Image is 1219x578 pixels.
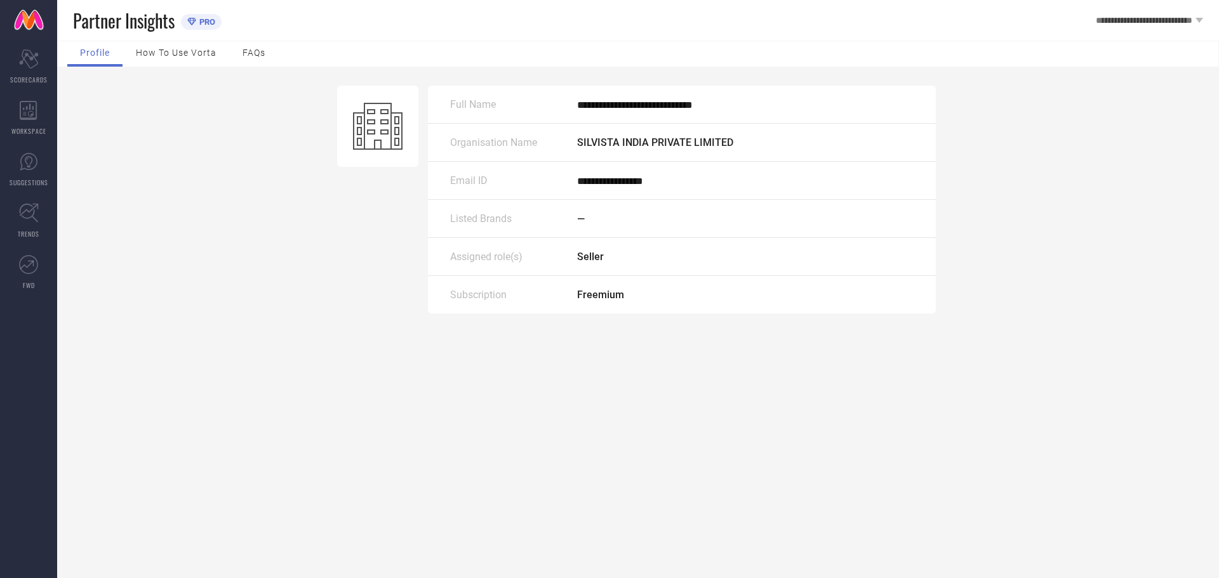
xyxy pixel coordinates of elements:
[18,229,39,239] span: TRENDS
[450,98,496,110] span: Full Name
[577,213,585,225] span: —
[577,289,624,301] span: Freemium
[577,251,604,263] span: Seller
[23,280,35,290] span: FWD
[196,17,215,27] span: PRO
[450,136,537,148] span: Organisation Name
[450,289,507,301] span: Subscription
[136,48,216,58] span: How to use Vorta
[450,174,488,187] span: Email ID
[10,75,48,84] span: SCORECARDS
[10,178,48,187] span: SUGGESTIONS
[73,8,175,34] span: Partner Insights
[577,136,733,148] span: SILVISTA INDIA PRIVATE LIMITED
[243,48,265,58] span: FAQs
[450,213,512,225] span: Listed Brands
[11,126,46,136] span: WORKSPACE
[450,251,523,263] span: Assigned role(s)
[80,48,110,58] span: Profile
